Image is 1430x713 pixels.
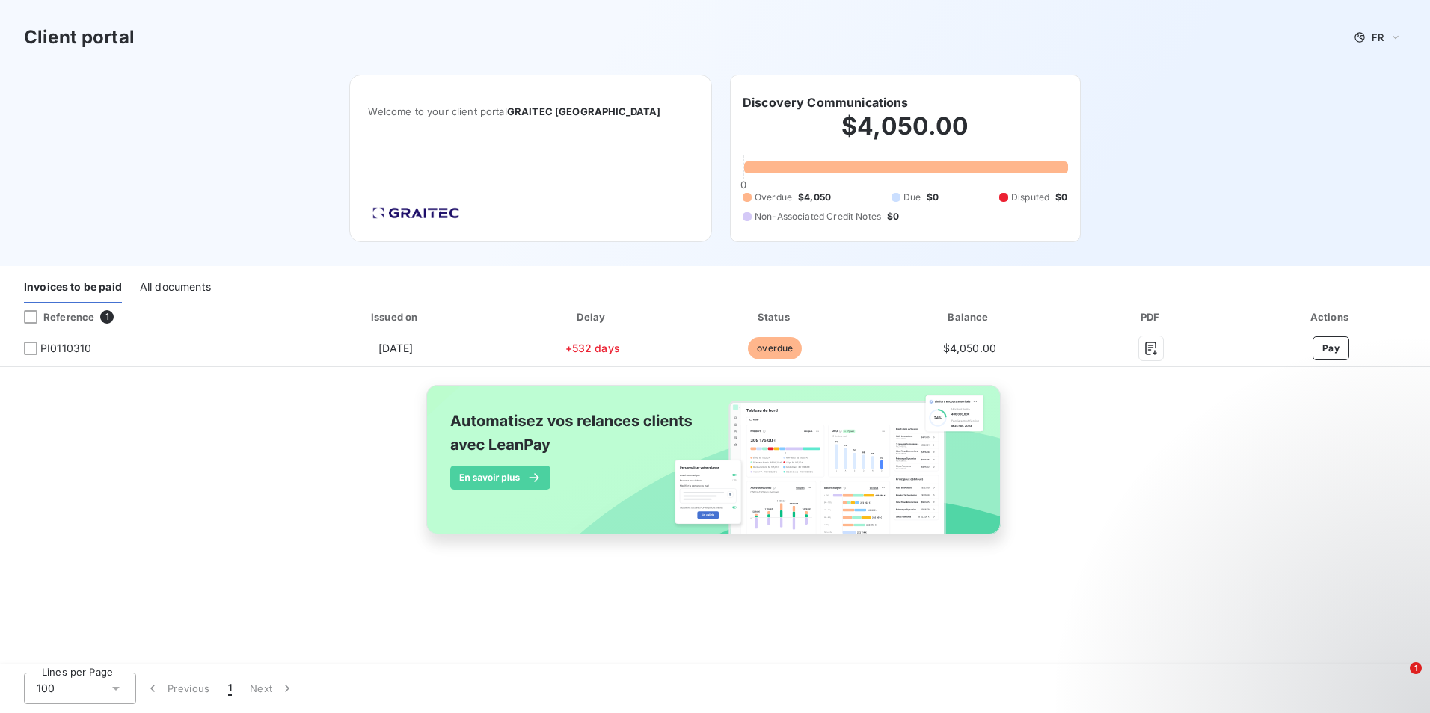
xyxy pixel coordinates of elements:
[1410,662,1422,674] span: 1
[228,681,232,696] span: 1
[1379,662,1415,698] iframe: Intercom live chat
[871,309,1068,324] div: Balance
[743,93,909,111] h6: Discovery Communications
[136,673,219,704] button: Previous
[740,179,746,191] span: 0
[24,272,122,303] div: Invoices to be paid
[506,309,679,324] div: Delay
[140,272,211,303] div: All documents
[755,191,792,204] span: Overdue
[903,191,921,204] span: Due
[413,376,1017,560] img: banner
[507,105,661,117] span: GRAITEC [GEOGRAPHIC_DATA]
[1372,31,1384,43] span: FR
[378,342,414,354] span: [DATE]
[37,681,55,696] span: 100
[1131,568,1430,673] iframe: Intercom notifications message
[1074,309,1229,324] div: PDF
[219,673,241,704] button: 1
[743,111,1068,156] h2: $4,050.00
[1011,191,1049,204] span: Disputed
[100,310,114,324] span: 1
[241,673,304,704] button: Next
[748,337,802,359] span: overdue
[887,210,899,223] span: $0
[755,210,881,223] span: Non-Associated Credit Notes
[798,191,831,204] span: $4,050
[40,341,91,356] span: PI0110310
[1055,191,1067,204] span: $0
[12,310,94,324] div: Reference
[24,24,135,51] h3: Client portal
[1235,309,1427,324] div: Actions
[685,309,865,324] div: Status
[368,203,464,223] img: Company logo
[927,191,939,204] span: $0
[1313,336,1349,360] button: Pay
[291,309,500,324] div: Issued on
[943,342,996,354] span: $4,050.00
[565,342,620,354] span: +532 days
[368,105,693,117] span: Welcome to your client portal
